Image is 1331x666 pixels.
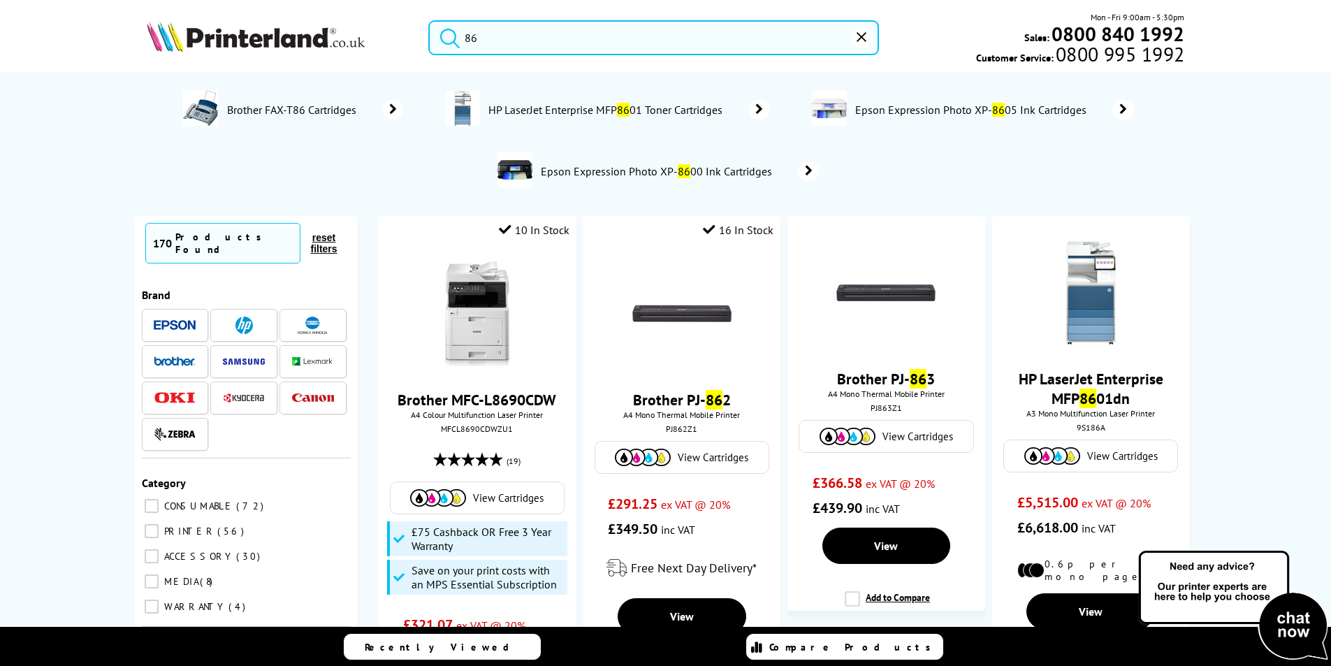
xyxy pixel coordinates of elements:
[398,489,557,507] a: View Cartridges
[183,91,218,126] img: FAXT86-conspage.jpg
[142,476,186,490] span: Category
[154,356,196,366] img: Brother
[539,152,820,190] a: Epson Expression Photo XP-8600 Ink Cartridges
[618,598,746,635] a: View
[161,550,235,563] span: ACCESSORY
[1024,31,1049,44] span: Sales:
[473,491,544,505] span: View Cartridges
[1003,422,1179,433] div: 9S186A
[147,21,412,55] a: Printerland Logo
[161,600,227,613] span: WARRANTY
[145,600,159,614] input: WARRANTY 4
[845,591,930,618] label: Add to Compare
[292,357,334,365] img: Lexmark
[822,528,951,564] a: View
[217,525,247,537] span: 56
[706,390,722,410] mark: 86
[1024,447,1080,465] img: Cartridges
[1087,449,1158,463] span: View Cartridges
[1082,496,1151,510] span: ex VAT @ 20%
[507,448,521,475] span: (19)
[617,103,630,117] mark: 86
[1079,389,1096,408] mark: 86
[834,240,938,345] img: brother-pj-863-front-small.jpg
[425,261,530,366] img: MFCL8690CDWFRONTSmall.jpg
[992,103,1005,117] mark: 86
[154,320,196,331] img: Epson
[806,428,966,445] a: View Cartridges
[602,449,762,466] a: View Cartridges
[746,634,943,660] a: Compare Products
[298,317,328,334] img: Konica Minolta
[154,392,196,404] img: OKI
[661,498,730,512] span: ex VAT @ 20%
[837,369,935,389] a: Brother PJ-863
[1054,48,1184,61] span: 0800 995 1992
[445,91,480,126] img: 9s186a-deptimage.jpg
[228,600,249,613] span: 4
[820,428,875,445] img: Cartridges
[487,91,770,129] a: HP LaserJet Enterprise MFP8601 Toner Cartridges
[813,474,862,492] span: £366.58
[703,223,773,237] div: 16 In Stock
[223,359,265,365] img: Samsung
[428,20,879,55] input: Search product or brand
[398,390,556,410] a: Brother MFC-L8690CDW
[866,502,900,516] span: inc VAT
[910,369,926,389] mark: 86
[300,231,347,255] button: reset filters
[539,164,777,178] span: Epson Expression Photo XP- 00 Ink Cartridges
[236,550,263,563] span: 30
[161,575,198,588] span: MEDIA
[161,525,216,537] span: PRINTER
[1135,549,1331,663] img: Open Live Chat window
[145,574,159,588] input: MEDIA 8
[223,393,265,403] img: Kyocera
[633,390,731,410] a: Brother PJ-862
[678,164,690,178] mark: 86
[866,477,935,491] span: ex VAT @ 20%
[145,549,159,563] input: ACCESSORY 30
[678,451,748,464] span: View Cartridges
[412,525,564,553] span: £75 Cashback OR Free 3 Year Warranty
[344,634,541,660] a: Recently Viewed
[630,261,734,366] img: brother-pj-862-front-small.jpg
[798,403,975,413] div: PJ863Z1
[499,223,569,237] div: 10 In Stock
[235,317,253,334] img: HP
[388,424,565,434] div: MFCL8690CDWZU1
[292,393,334,403] img: Canon
[670,609,694,623] span: View
[1017,519,1078,537] span: £6,618.00
[608,495,657,513] span: £291.25
[225,91,403,129] a: Brother FAX-T86 Cartridges
[200,575,216,588] span: 8
[403,616,453,634] span: £321.07
[882,430,953,443] span: View Cartridges
[225,103,362,117] span: Brother FAX-T86 Cartridges
[854,91,1134,129] a: Epson Expression Photo XP-8605 Ink Cartridges
[1017,558,1165,583] li: 0.6p per mono page
[812,91,847,126] img: XP-8605-conspage.jpg
[412,563,564,591] span: Save on your print costs with an MPS Essential Subscription
[1079,605,1103,618] span: View
[1082,521,1116,535] span: inc VAT
[142,288,170,302] span: Brand
[813,499,862,517] span: £439.90
[154,427,196,441] img: Zebra
[161,500,235,512] span: CONSUMABLE
[487,103,727,117] span: HP LaserJet Enterprise MFP 01 Toner Cartridges
[1052,21,1184,47] b: 0800 840 1992
[497,152,532,187] img: C11CH47401-conspage.jpg
[593,424,770,434] div: PJ862Z1
[365,641,523,653] span: Recently Viewed
[456,618,525,632] span: ex VAT @ 20%
[1091,10,1184,24] span: Mon - Fri 9:00am - 5:30pm
[175,231,293,256] div: Products Found
[153,236,172,250] span: 170
[874,539,898,553] span: View
[147,21,365,52] img: Printerland Logo
[1011,447,1170,465] a: View Cartridges
[976,48,1184,64] span: Customer Service:
[854,103,1091,117] span: Epson Expression Photo XP- 05 Ink Cartridges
